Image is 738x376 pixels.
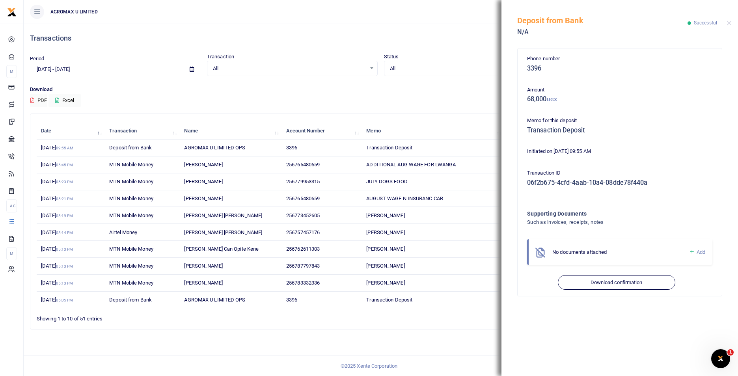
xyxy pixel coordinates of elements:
span: MTN Mobile Money [109,263,153,269]
span: MTN Mobile Money [109,212,153,218]
span: AUGUST WAGE N INSURANC CAR [366,195,443,201]
small: 05:13 PM [56,247,73,251]
span: [PERSON_NAME] [366,212,404,218]
h5: 06f2b675-4cfd-4aab-10a4-08dde78f440a [527,179,712,187]
span: [DATE] [41,263,73,269]
span: 256783332336 [286,280,320,286]
span: No documents attached [552,249,607,255]
span: [PERSON_NAME] [184,263,222,269]
th: Name: activate to sort column ascending [180,123,282,140]
span: MTN Mobile Money [109,195,153,201]
button: Close [727,20,732,26]
span: Add [697,249,705,255]
span: JULY DOGS FOOD [366,179,407,184]
span: 256765480659 [286,195,320,201]
span: ADDITIONAL AUG WAGE FOR LWANGA [366,162,456,168]
button: Download confirmation [558,275,675,290]
span: [PERSON_NAME] [184,179,222,184]
h5: Deposit from Bank [517,16,688,25]
span: 256757457176 [286,229,320,235]
label: Transaction [207,53,234,61]
span: [PERSON_NAME] [PERSON_NAME] [184,229,262,235]
span: Deposit from Bank [109,145,152,151]
li: M [6,65,17,78]
span: All [213,65,366,73]
iframe: Intercom live chat [711,349,730,368]
h5: Transaction Deposit [527,127,712,134]
small: 05:21 PM [56,197,73,201]
p: Download [30,86,732,94]
p: Initiated on [DATE] 09:55 AM [527,147,712,156]
p: Amount [527,86,712,94]
span: [PERSON_NAME] [184,162,222,168]
span: 256762611303 [286,246,320,252]
span: All [390,65,543,73]
th: Transaction: activate to sort column ascending [105,123,180,140]
span: [PERSON_NAME] Can Opite Kene [184,246,259,252]
a: logo-small logo-large logo-large [7,9,17,15]
span: AGROMAX U LIMITED OPS [184,297,245,303]
th: Memo: activate to sort column ascending [362,123,504,140]
span: [PERSON_NAME] [366,280,404,286]
h4: Supporting Documents [527,209,680,218]
label: Status [384,53,399,61]
span: AGROMAX U LIMITED OPS [184,145,245,151]
p: Memo for this deposit [527,117,712,125]
span: MTN Mobile Money [109,246,153,252]
span: Successful [694,20,717,26]
span: AGROMAX U LIMITED [47,8,101,15]
span: 1 [727,349,734,356]
small: 09:55 AM [56,146,74,150]
span: [DATE] [41,297,73,303]
th: Date: activate to sort column descending [37,123,105,140]
span: [PERSON_NAME] [366,229,404,235]
img: logo-small [7,7,17,17]
span: [DATE] [41,246,73,252]
span: [DATE] [41,195,73,201]
span: 256773452605 [286,212,320,218]
h5: N/A [517,28,688,36]
h4: Transactions [30,34,732,43]
span: Transaction Deposit [366,145,412,151]
small: 05:13 PM [56,264,73,268]
h5: 3396 [527,65,712,73]
span: [PERSON_NAME] [PERSON_NAME] [184,212,262,218]
button: PDF [30,94,47,107]
button: Excel [48,94,81,107]
small: 05:05 PM [56,298,73,302]
small: 05:45 PM [56,163,73,167]
th: Account Number: activate to sort column ascending [282,123,362,140]
span: [DATE] [41,280,73,286]
li: Ac [6,199,17,212]
span: MTN Mobile Money [109,280,153,286]
small: 05:13 PM [56,281,73,285]
span: [DATE] [41,212,73,218]
span: [DATE] [41,162,73,168]
small: UGX [547,97,557,102]
small: 05:19 PM [56,214,73,218]
div: Showing 1 to 10 of 51 entries [37,311,321,323]
input: select period [30,63,183,76]
span: [DATE] [41,145,73,151]
small: 05:23 PM [56,180,73,184]
label: Period [30,55,45,63]
span: [PERSON_NAME] [366,263,404,269]
span: [DATE] [41,179,73,184]
span: [DATE] [41,229,73,235]
span: [PERSON_NAME] [366,246,404,252]
h5: 68,000 [527,95,712,103]
span: 256787797843 [286,263,320,269]
span: 256779953315 [286,179,320,184]
span: [PERSON_NAME] [184,195,222,201]
p: Phone number [527,55,712,63]
li: M [6,247,17,260]
span: [PERSON_NAME] [184,280,222,286]
span: MTN Mobile Money [109,179,153,184]
a: Add [689,248,705,257]
span: 3396 [286,297,297,303]
span: MTN Mobile Money [109,162,153,168]
small: 05:14 PM [56,231,73,235]
span: Deposit from Bank [109,297,152,303]
span: 3396 [286,145,297,151]
p: Transaction ID [527,169,712,177]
